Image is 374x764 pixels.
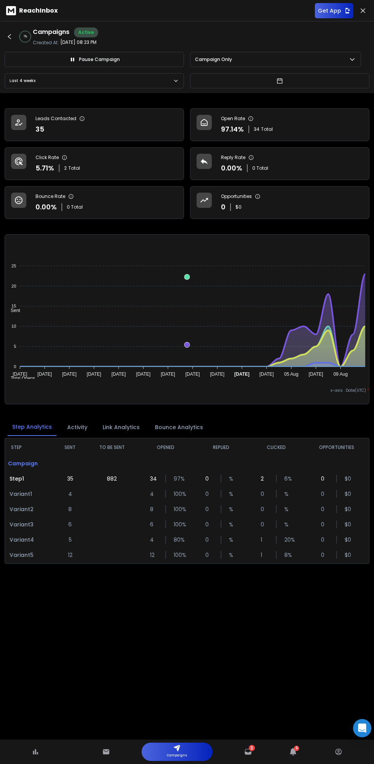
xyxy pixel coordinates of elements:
[138,438,193,457] th: OPENED
[345,536,352,544] p: $ 0
[5,438,54,457] th: STEP
[185,372,200,377] tspan: [DATE]
[60,39,97,45] p: [DATE] 08:23 PM
[260,372,274,377] tspan: [DATE]
[150,419,208,436] button: Bounce Analytics
[10,536,50,544] p: Variant 4
[229,521,237,528] p: %
[321,551,329,559] p: 0
[210,372,224,377] tspan: [DATE]
[284,521,292,528] p: %
[67,475,73,483] p: 35
[10,551,50,559] p: Variant 5
[284,551,292,559] p: 8 %
[5,388,369,393] p: x-axis : Date(UTC)
[35,124,44,135] p: 35
[229,551,237,559] p: %
[11,324,16,328] tspan: 10
[11,304,16,308] tspan: 15
[150,505,158,513] p: 8
[10,77,39,85] p: Last 4 weeks
[68,490,72,498] p: 4
[221,193,252,199] p: Opportunities
[304,438,369,457] th: OPPORTUNITIES
[174,521,181,528] p: 100 %
[345,521,352,528] p: $ 0
[345,490,352,498] p: $ 0
[8,418,56,436] button: Step Analytics
[221,202,226,212] p: 0
[10,475,50,483] p: Step 1
[11,264,16,268] tspan: 25
[174,475,181,483] p: 97 %
[284,475,292,483] p: 6 %
[150,475,158,483] p: 34
[10,505,50,513] p: Variant 2
[35,154,59,161] p: Click Rate
[205,551,213,559] p: 0
[321,490,329,498] p: 0
[321,505,329,513] p: 0
[35,116,76,122] p: Leads Contacted
[69,536,72,544] p: 5
[150,551,158,559] p: 12
[261,521,268,528] p: 0
[205,475,213,483] p: 0
[62,372,77,377] tspan: [DATE]
[229,536,237,544] p: %
[321,536,329,544] p: 0
[261,475,268,483] p: 2
[195,56,235,63] p: Campaign Only
[35,163,54,174] p: 5.71 %
[68,505,72,513] p: 8
[261,126,273,132] span: Total
[150,536,158,544] p: 4
[254,126,260,132] span: 34
[35,193,65,199] p: Bounce Rate
[235,204,242,210] p: $ 0
[345,551,352,559] p: $ 0
[68,165,80,171] span: Total
[205,521,213,528] p: 0
[5,147,184,180] a: Click Rate5.71%2Total
[229,475,237,483] p: %
[174,551,181,559] p: 100 %
[284,490,292,498] p: %
[5,376,35,381] span: Total Opens
[261,490,268,498] p: 0
[150,521,158,528] p: 6
[345,505,352,513] p: $ 0
[33,40,59,46] p: Created At:
[11,284,16,288] tspan: 20
[13,372,27,377] tspan: [DATE]
[79,56,120,63] p: Pause Campaign
[284,372,298,377] tspan: 05 Aug
[345,475,352,483] p: $ 0
[284,505,292,513] p: %
[5,108,184,141] a: Leads Contacted35
[244,748,252,756] a: 3
[33,27,69,37] h1: Campaigns
[261,536,268,544] p: 1
[234,372,250,377] tspan: [DATE]
[74,27,98,37] div: Active
[190,147,369,180] a: Reply Rate0.00%0 Total
[309,372,323,377] tspan: [DATE]
[221,116,245,122] p: Open Rate
[174,490,181,498] p: 100 %
[54,438,86,457] th: SENT
[353,719,371,737] div: Open Intercom Messenger
[150,490,158,498] p: 4
[107,475,117,483] p: 882
[221,154,245,161] p: Reply Rate
[174,536,181,544] p: 80 %
[86,438,138,457] th: TO BE SENT
[63,419,92,436] button: Activity
[229,490,237,498] p: %
[249,438,304,457] th: CLICKED
[221,124,244,135] p: 97.14 %
[190,186,369,219] a: Opportunities0$0
[294,746,299,751] span: 5
[321,475,329,483] p: 0
[205,490,213,498] p: 0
